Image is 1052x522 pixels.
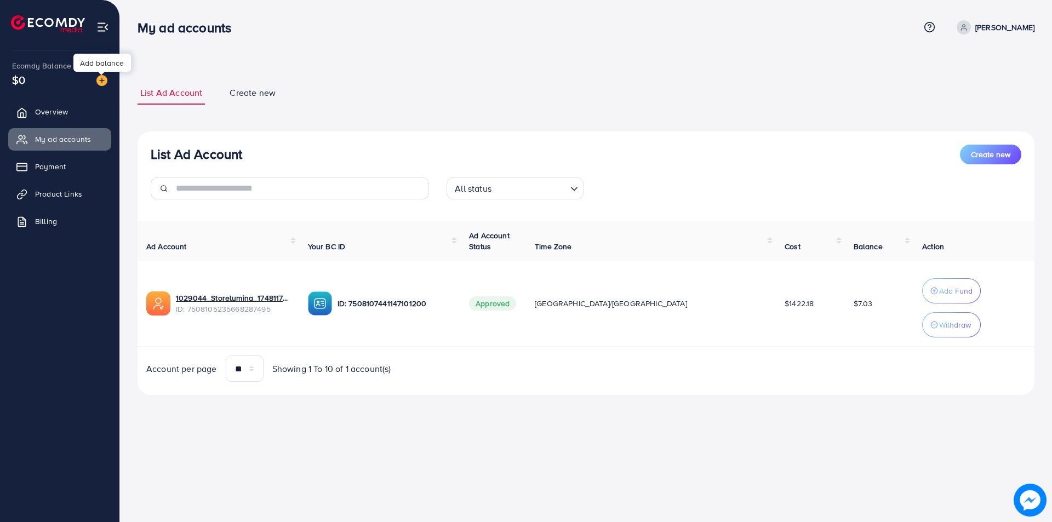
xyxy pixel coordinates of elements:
h3: My ad accounts [138,20,240,36]
p: Withdraw [939,318,971,331]
p: Add Fund [939,284,973,297]
span: Cost [785,241,801,252]
span: Showing 1 To 10 of 1 account(s) [272,363,391,375]
img: image [1016,486,1044,514]
img: logo [11,15,85,32]
span: Your BC ID [308,241,346,252]
h3: List Ad Account [151,146,242,162]
img: ic-ads-acc.e4c84228.svg [146,291,170,316]
span: Create new [971,149,1010,160]
a: Product Links [8,183,111,205]
a: My ad accounts [8,128,111,150]
span: Balance [854,241,883,252]
span: Ecomdy Balance [12,60,71,71]
span: All status [453,181,494,197]
span: Time Zone [535,241,571,252]
p: [PERSON_NAME] [975,21,1034,34]
a: Billing [8,210,111,232]
div: <span class='underline'>1029044_Storelumina_1748117626138</span></br>7508105235668287495 [176,292,290,315]
span: ID: 7508105235668287495 [176,303,290,314]
img: ic-ba-acc.ded83a64.svg [308,291,332,316]
span: Payment [35,161,66,172]
span: Approved [469,296,516,311]
input: Search for option [495,179,566,197]
a: 1029044_Storelumina_1748117626138 [176,292,290,303]
span: List Ad Account [140,87,202,99]
button: Add Fund [922,278,981,303]
span: Overview [35,106,68,117]
button: Withdraw [922,312,981,337]
span: $0 [12,72,25,88]
span: Create new [230,87,276,99]
span: Ad Account Status [469,230,510,252]
span: My ad accounts [35,134,91,145]
p: ID: 7508107441147101200 [338,297,452,310]
span: $1422.18 [785,298,814,309]
div: Add balance [73,54,131,72]
span: Ad Account [146,241,187,252]
span: Action [922,241,944,252]
a: Overview [8,101,111,123]
span: Product Links [35,188,82,199]
button: Create new [960,145,1021,164]
span: Billing [35,216,57,227]
a: [PERSON_NAME] [952,20,1034,35]
a: Payment [8,156,111,177]
span: [GEOGRAPHIC_DATA]/[GEOGRAPHIC_DATA] [535,298,687,309]
img: image [96,75,107,86]
span: $7.03 [854,298,873,309]
div: Search for option [447,177,584,199]
img: menu [96,21,109,33]
span: Account per page [146,363,217,375]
